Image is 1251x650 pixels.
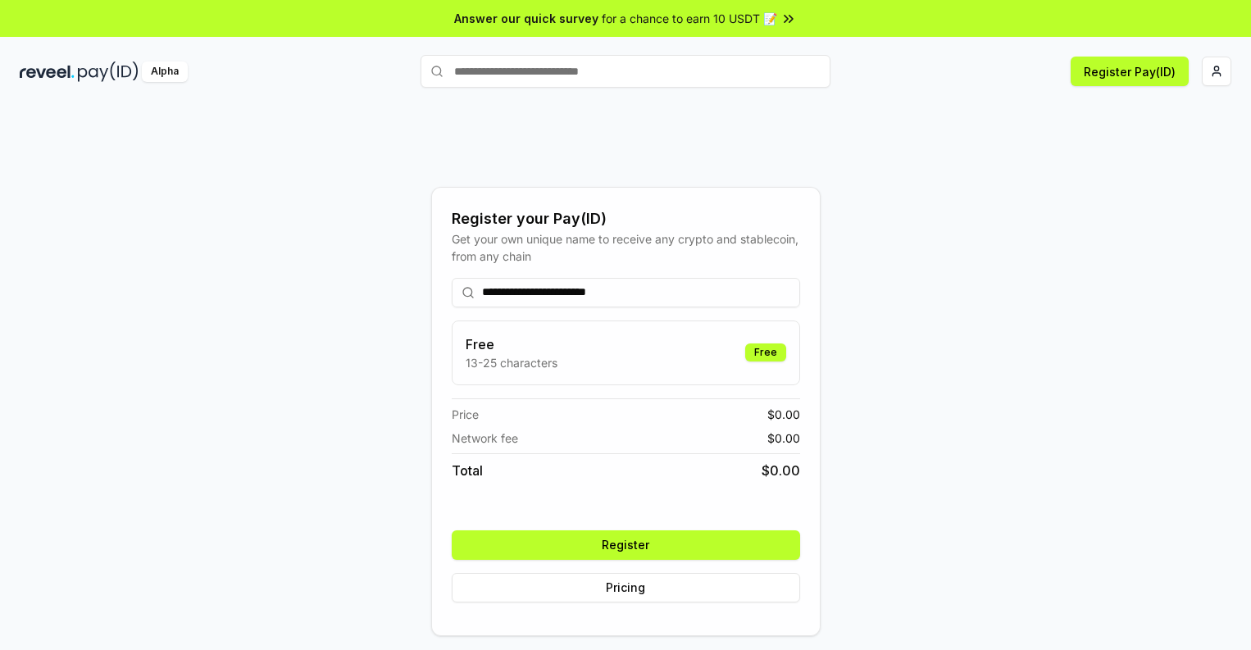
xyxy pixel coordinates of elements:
[452,573,800,602] button: Pricing
[78,61,139,82] img: pay_id
[1071,57,1189,86] button: Register Pay(ID)
[452,530,800,560] button: Register
[466,354,557,371] p: 13-25 characters
[452,207,800,230] div: Register your Pay(ID)
[452,406,479,423] span: Price
[452,430,518,447] span: Network fee
[452,230,800,265] div: Get your own unique name to receive any crypto and stablecoin, from any chain
[466,334,557,354] h3: Free
[767,430,800,447] span: $ 0.00
[454,10,598,27] span: Answer our quick survey
[142,61,188,82] div: Alpha
[767,406,800,423] span: $ 0.00
[602,10,777,27] span: for a chance to earn 10 USDT 📝
[745,343,786,361] div: Free
[762,461,800,480] span: $ 0.00
[20,61,75,82] img: reveel_dark
[452,461,483,480] span: Total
